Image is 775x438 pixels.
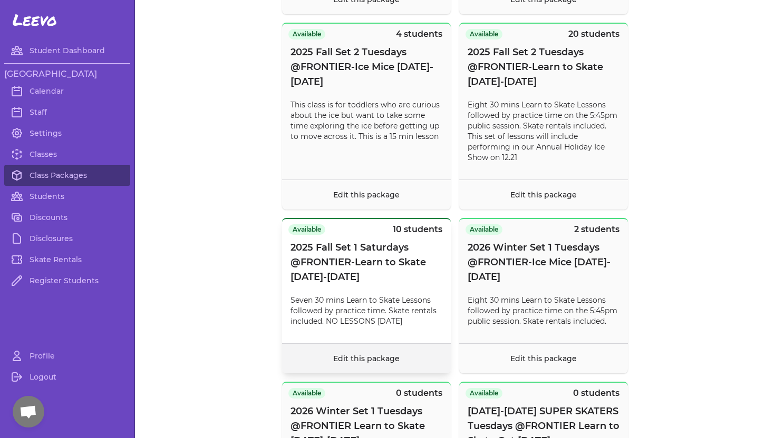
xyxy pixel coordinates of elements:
[396,28,442,41] p: 4 students
[574,223,619,236] p: 2 students
[13,11,57,29] span: Leevo
[510,190,577,200] a: Edit this package
[288,224,325,235] span: Available
[4,68,130,81] h3: [GEOGRAPHIC_DATA]
[393,223,442,236] p: 10 students
[4,165,130,186] a: Class Packages
[4,270,130,291] a: Register Students
[4,207,130,228] a: Discounts
[459,218,628,373] button: Available2 students2026 Winter Set 1 Tuesdays @FRONTIER-Ice Mice [DATE]-[DATE]Eight 30 mins Learn...
[568,28,619,41] p: 20 students
[573,387,619,400] p: 0 students
[290,99,442,142] p: This class is for toddlers who are curious about the ice but want to take some time exploring the...
[4,249,130,270] a: Skate Rentals
[4,366,130,387] a: Logout
[468,99,619,163] p: Eight 30 mins Learn to Skate Lessons followed by practice time on the 5:45pm public session. Skat...
[288,388,325,399] span: Available
[468,295,619,326] p: Eight 30 mins Learn to Skate Lessons followed by practice time on the 5:45pm public session. Skat...
[4,144,130,165] a: Classes
[4,40,130,61] a: Student Dashboard
[466,224,502,235] span: Available
[4,123,130,144] a: Settings
[466,388,502,399] span: Available
[459,23,628,210] button: Available20 students2025 Fall Set 2 Tuesdays @FRONTIER-Learn to Skate [DATE]-[DATE]Eight 30 mins ...
[466,29,502,39] span: Available
[282,218,451,373] button: Available10 students2025 Fall Set 1 Saturdays @FRONTIER-Learn to Skate [DATE]-[DATE]Seven 30 mins...
[290,240,442,284] span: 2025 Fall Set 1 Saturdays @FRONTIER-Learn to Skate [DATE]-[DATE]
[4,81,130,102] a: Calendar
[468,45,619,89] span: 2025 Fall Set 2 Tuesdays @FRONTIER-Learn to Skate [DATE]-[DATE]
[282,23,451,210] button: Available4 students2025 Fall Set 2 Tuesdays @FRONTIER-Ice Mice [DATE]-[DATE]This class is for tod...
[290,295,442,326] p: Seven 30 mins Learn to Skate Lessons followed by practice time. Skate rentals included. NO LESSON...
[13,396,44,427] a: Open chat
[4,186,130,207] a: Students
[288,29,325,39] span: Available
[510,354,577,363] a: Edit this package
[333,190,400,200] a: Edit this package
[4,102,130,123] a: Staff
[290,45,442,89] span: 2025 Fall Set 2 Tuesdays @FRONTIER-Ice Mice [DATE]-[DATE]
[333,354,400,363] a: Edit this package
[396,387,442,400] p: 0 students
[4,228,130,249] a: Disclosures
[4,345,130,366] a: Profile
[468,240,619,284] span: 2026 Winter Set 1 Tuesdays @FRONTIER-Ice Mice [DATE]-[DATE]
